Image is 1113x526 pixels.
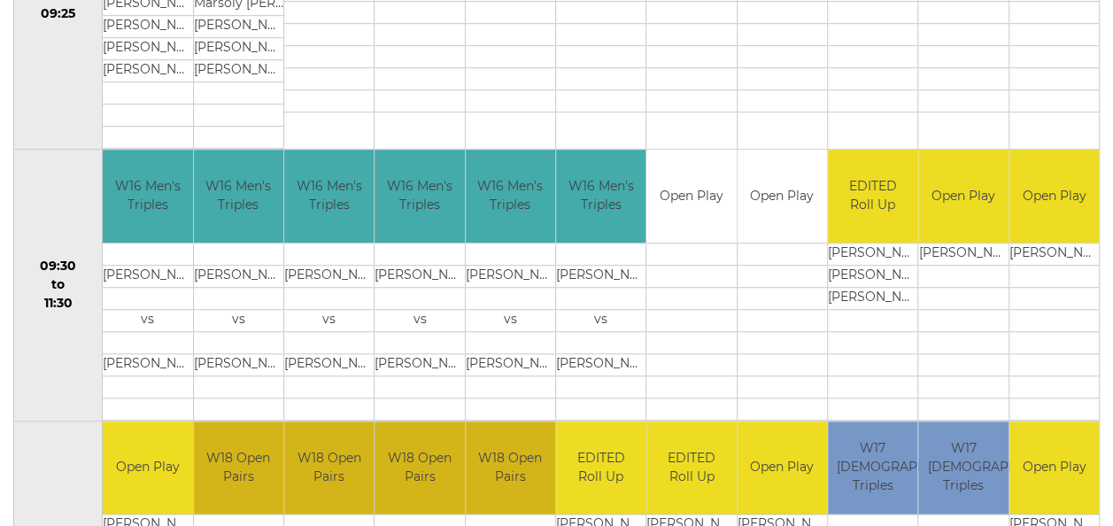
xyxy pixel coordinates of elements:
td: [PERSON_NAME] [194,353,283,375]
td: vs [103,309,192,331]
td: vs [375,309,464,331]
td: [PERSON_NAME] [103,38,192,60]
td: Open Play [1009,150,1099,243]
td: W16 Men's Triples [284,150,374,243]
td: [PERSON_NAME] [194,265,283,287]
td: W16 Men's Triples [556,150,645,243]
td: [PERSON_NAME] [194,38,283,60]
td: Open Play [738,422,827,514]
td: W16 Men's Triples [375,150,464,243]
td: vs [466,309,555,331]
td: [PERSON_NAME] [103,353,192,375]
td: [PERSON_NAME] [466,353,555,375]
td: Open Play [646,150,736,243]
td: [PERSON_NAME] [284,265,374,287]
td: [PERSON_NAME] [375,265,464,287]
td: [PERSON_NAME] [828,265,917,287]
td: [PERSON_NAME] [556,265,645,287]
td: EDITED Roll Up [828,150,917,243]
td: Open Play [103,422,192,514]
td: 09:30 to 11:30 [14,150,103,422]
td: W16 Men's Triples [194,150,283,243]
td: vs [284,309,374,331]
td: [PERSON_NAME] [103,60,192,82]
td: Open Play [1009,422,1099,514]
td: EDITED Roll Up [646,422,736,514]
td: vs [194,309,283,331]
td: vs [556,309,645,331]
td: [PERSON_NAME] [375,353,464,375]
td: [PERSON_NAME] [556,353,645,375]
td: [PERSON_NAME] [918,243,1008,265]
td: EDITED Roll Up [556,422,645,514]
td: W18 Open Pairs [194,422,283,514]
td: [PERSON_NAME] [284,353,374,375]
td: W18 Open Pairs [466,422,555,514]
td: W17 [DEMOGRAPHIC_DATA] Triples [828,422,917,514]
td: [PERSON_NAME] [828,243,917,265]
td: W16 Men's Triples [103,150,192,243]
td: [PERSON_NAME] [466,265,555,287]
td: W16 Men's Triples [466,150,555,243]
td: W17 [DEMOGRAPHIC_DATA] Triples [918,422,1008,514]
td: Open Play [918,150,1008,243]
td: [PERSON_NAME] [194,60,283,82]
td: W18 Open Pairs [375,422,464,514]
td: [PERSON_NAME] [828,287,917,309]
td: W18 Open Pairs [284,422,374,514]
td: [PERSON_NAME] [1009,243,1099,265]
td: [PERSON_NAME] [103,16,192,38]
td: [PERSON_NAME] [103,265,192,287]
td: [PERSON_NAME] [194,16,283,38]
td: Open Play [738,150,827,243]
